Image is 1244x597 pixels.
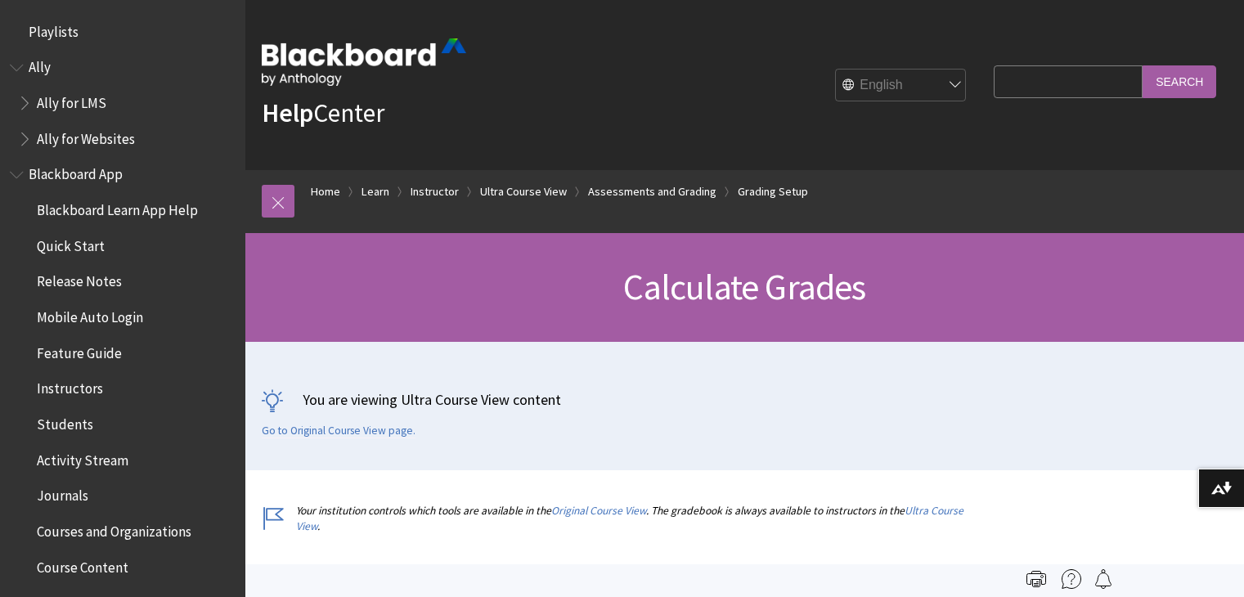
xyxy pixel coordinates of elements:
a: Go to Original Course View page. [262,424,415,438]
img: Blackboard by Anthology [262,38,466,86]
input: Search [1143,65,1216,97]
span: Calculate Grades [623,264,865,309]
span: Courses and Organizations [37,518,191,540]
span: Blackboard Learn App Help [37,196,198,218]
span: Course Content [37,554,128,576]
a: Original Course View [551,504,646,518]
a: Learn [362,182,389,202]
a: Ultra Course View [480,182,567,202]
select: Site Language Selector [836,70,967,102]
span: Ally for LMS [37,89,106,111]
img: Print [1026,569,1046,589]
span: Blackboard App [29,161,123,183]
img: Follow this page [1094,569,1113,589]
nav: Book outline for Anthology Ally Help [10,54,236,153]
span: Release Notes [37,268,122,290]
a: Home [311,182,340,202]
nav: Book outline for Playlists [10,18,236,46]
strong: Help [262,97,313,129]
a: Grading Setup [738,182,808,202]
span: Students [37,411,93,433]
img: More help [1062,569,1081,589]
a: Ultra Course View [296,504,963,533]
a: Assessments and Grading [588,182,716,202]
a: Instructor [411,182,459,202]
span: Feature Guide [37,339,122,361]
a: HelpCenter [262,97,384,129]
span: Mobile Auto Login [37,303,143,325]
span: Journals [37,483,88,505]
p: Your institution controls which tools are available in the . The gradebook is always available to... [262,503,986,534]
span: Instructors [37,375,103,397]
span: Activity Stream [37,447,128,469]
span: Quick Start [37,232,105,254]
span: Playlists [29,18,79,40]
span: Ally for Websites [37,125,135,147]
p: You are viewing Ultra Course View content [262,389,1228,410]
span: Ally [29,54,51,76]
